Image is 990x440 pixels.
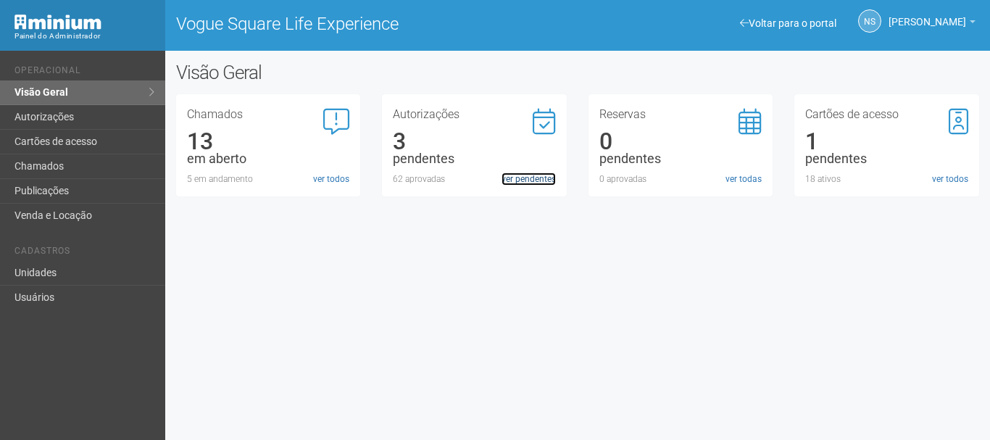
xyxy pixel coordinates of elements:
a: ver pendentes [502,173,556,186]
div: pendentes [805,152,968,165]
a: NS [858,9,881,33]
h3: Reservas [599,109,762,120]
a: ver todos [932,173,968,186]
div: 62 aprovadas [393,173,556,186]
div: 13 [187,135,350,148]
h2: Visão Geral [176,62,498,83]
span: Nicolle Silva [889,2,966,28]
li: Operacional [14,65,154,80]
div: pendentes [599,152,762,165]
div: 5 em andamento [187,173,350,186]
div: 1 [805,135,968,148]
h3: Autorizações [393,109,556,120]
a: Voltar para o portal [740,17,836,29]
h3: Cartões de acesso [805,109,968,120]
a: [PERSON_NAME] [889,18,976,30]
div: 0 aprovadas [599,173,762,186]
li: Cadastros [14,246,154,261]
div: Painel do Administrador [14,30,154,43]
a: ver todas [725,173,762,186]
div: 3 [393,135,556,148]
a: ver todos [313,173,349,186]
div: em aberto [187,152,350,165]
div: pendentes [393,152,556,165]
img: Minium [14,14,101,30]
h1: Vogue Square Life Experience [176,14,567,33]
div: 0 [599,135,762,148]
div: 18 ativos [805,173,968,186]
h3: Chamados [187,109,350,120]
